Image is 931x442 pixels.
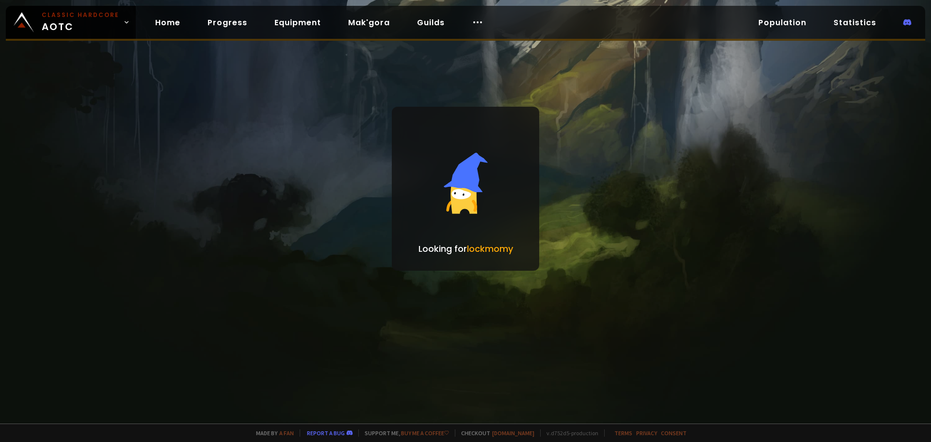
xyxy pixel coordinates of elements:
[42,11,119,19] small: Classic Hardcore
[340,13,398,33] a: Mak'gora
[492,429,534,437] a: [DOMAIN_NAME]
[751,13,814,33] a: Population
[661,429,687,437] a: Consent
[200,13,255,33] a: Progress
[418,242,513,255] p: Looking for
[279,429,294,437] a: a fan
[267,13,329,33] a: Equipment
[6,6,136,39] a: Classic HardcoreAOTC
[358,429,449,437] span: Support me,
[42,11,119,34] span: AOTC
[467,243,513,255] span: lockmomy
[409,13,452,33] a: Guilds
[540,429,598,437] span: v. d752d5 - production
[307,429,345,437] a: Report a bug
[250,429,294,437] span: Made by
[614,429,632,437] a: Terms
[147,13,188,33] a: Home
[401,429,449,437] a: Buy me a coffee
[455,429,534,437] span: Checkout
[826,13,884,33] a: Statistics
[636,429,657,437] a: Privacy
